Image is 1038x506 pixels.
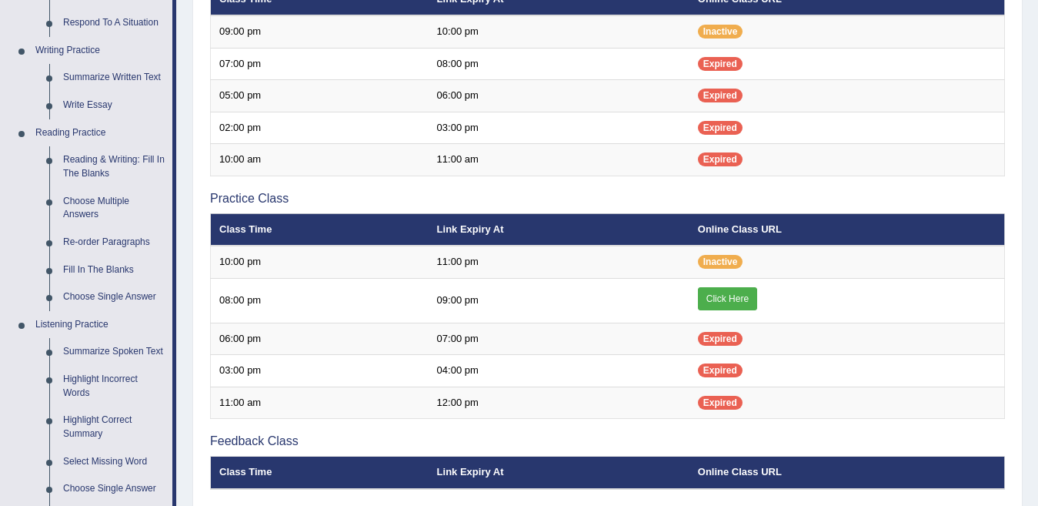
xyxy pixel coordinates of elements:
[698,364,743,377] span: Expired
[429,246,689,278] td: 11:00 pm
[211,80,429,112] td: 05:00 pm
[211,323,429,355] td: 06:00 pm
[429,80,689,112] td: 06:00 pm
[689,457,1005,489] th: Online Class URL
[56,338,172,366] a: Summarize Spoken Text
[28,37,172,65] a: Writing Practice
[56,92,172,119] a: Write Essay
[56,64,172,92] a: Summarize Written Text
[211,387,429,419] td: 11:00 am
[210,434,1005,448] h3: Feedback Class
[211,48,429,80] td: 07:00 pm
[429,355,689,387] td: 04:00 pm
[429,213,689,246] th: Link Expiry At
[211,246,429,278] td: 10:00 pm
[211,278,429,323] td: 08:00 pm
[56,475,172,503] a: Choose Single Answer
[211,213,429,246] th: Class Time
[429,387,689,419] td: 12:00 pm
[429,15,689,48] td: 10:00 pm
[429,457,689,489] th: Link Expiry At
[56,448,172,476] a: Select Missing Word
[698,89,743,102] span: Expired
[56,9,172,37] a: Respond To A Situation
[210,192,1005,206] h3: Practice Class
[698,396,743,410] span: Expired
[56,256,172,284] a: Fill In The Blanks
[56,283,172,311] a: Choose Single Answer
[698,255,743,269] span: Inactive
[689,213,1005,246] th: Online Class URL
[429,112,689,144] td: 03:00 pm
[211,144,429,176] td: 10:00 am
[698,25,743,39] span: Inactive
[56,188,172,229] a: Choose Multiple Answers
[211,457,429,489] th: Class Time
[429,144,689,176] td: 11:00 am
[429,323,689,355] td: 07:00 pm
[698,121,743,135] span: Expired
[56,229,172,256] a: Re-order Paragraphs
[698,332,743,346] span: Expired
[429,48,689,80] td: 08:00 pm
[429,278,689,323] td: 09:00 pm
[28,119,172,147] a: Reading Practice
[56,407,172,447] a: Highlight Correct Summary
[698,287,757,310] a: Click Here
[28,311,172,339] a: Listening Practice
[211,355,429,387] td: 03:00 pm
[211,112,429,144] td: 02:00 pm
[56,146,172,187] a: Reading & Writing: Fill In The Blanks
[56,366,172,407] a: Highlight Incorrect Words
[698,152,743,166] span: Expired
[698,57,743,71] span: Expired
[211,15,429,48] td: 09:00 pm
